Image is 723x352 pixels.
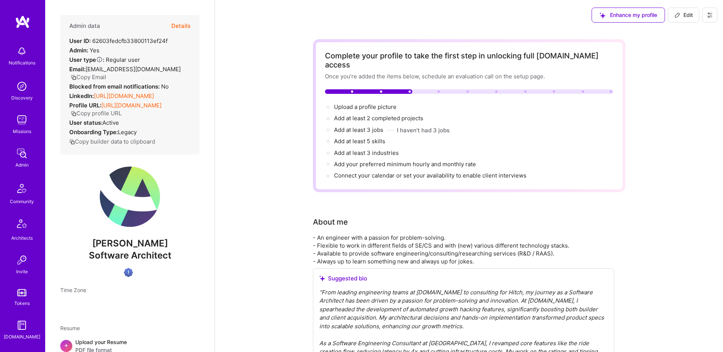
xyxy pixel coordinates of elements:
[319,275,608,282] div: Suggested bio
[69,47,88,54] strong: Admin:
[118,129,137,136] span: legacy
[69,83,169,90] div: No
[69,46,99,54] div: Yes
[85,66,181,73] span: [EMAIL_ADDRESS][DOMAIN_NAME]
[96,56,103,63] i: Help
[100,167,160,227] img: User Avatar
[71,75,76,80] i: icon Copy
[11,94,33,102] div: Discovery
[14,253,29,268] img: Invite
[69,138,155,145] button: Copy builder data to clipboard
[334,126,383,133] span: Add at least 3 jobs
[599,11,657,19] span: Enhance my profile
[69,83,161,90] strong: Blocked from email notifications:
[69,102,101,109] strong: Profile URL:
[13,216,31,234] img: Architects
[334,172,526,179] span: Connect your calendar or set your availability to enable client interviews
[334,149,399,156] span: Add at least 3 industries
[9,59,35,67] div: Notifications
[69,56,140,64] div: Regular user
[14,79,29,94] img: discovery
[334,138,385,145] span: Add at least 5 skills
[4,333,40,341] div: [DOMAIN_NAME]
[94,92,154,99] a: [URL][DOMAIN_NAME]
[13,179,31,197] img: Community
[102,119,119,126] span: Active
[313,216,348,228] div: About me
[14,146,29,161] img: admin teamwork
[11,234,33,242] div: Architects
[599,12,606,18] i: icon SuggestedTeams
[334,161,476,168] span: Add your preferred minimum hourly and monthly rate
[10,197,34,205] div: Community
[60,325,80,331] span: Resume
[71,109,122,117] button: Copy profile URL
[69,37,168,45] div: 62603fedcfb33800113ef24f
[14,318,29,333] img: guide book
[69,92,94,99] strong: LinkedIn:
[674,11,693,19] span: Edit
[69,66,85,73] strong: Email:
[14,112,29,127] img: teamwork
[17,289,26,296] img: tokens
[71,73,106,81] button: Copy Email
[14,299,30,307] div: Tokens
[13,127,31,135] div: Missions
[15,161,29,169] div: Admin
[16,268,28,275] div: Invite
[69,119,102,126] strong: User status:
[71,111,76,116] i: icon Copy
[69,23,100,29] h4: Admin data
[325,51,613,69] div: Complete your profile to take the first step in unlocking full [DOMAIN_NAME] access
[15,15,30,29] img: logo
[334,103,397,110] span: Upload a profile picture
[397,126,450,134] button: I haven't had 3 jobs
[124,268,133,277] img: High Potential User
[89,250,171,261] span: Software Architect
[668,8,699,23] button: Edit
[313,234,614,265] div: - An engineer with a passion for problem-solving. - Flexible to work in different fields of SE/CS...
[14,44,29,59] img: bell
[171,15,191,37] button: Details
[334,115,423,122] span: Add at least 2 completed projects
[325,72,613,80] div: Once you’re added the items below, schedule an evaluation call on the setup page.
[69,37,91,44] strong: User ID:
[69,56,104,63] strong: User type :
[101,102,162,109] a: [URL][DOMAIN_NAME]
[69,139,75,145] i: icon Copy
[60,238,200,249] span: [PERSON_NAME]
[60,287,86,293] span: Time Zone
[592,8,665,23] button: Enhance my profile
[319,275,325,281] i: icon SuggestedTeams
[64,341,69,349] span: +
[69,129,118,136] strong: Onboarding Type:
